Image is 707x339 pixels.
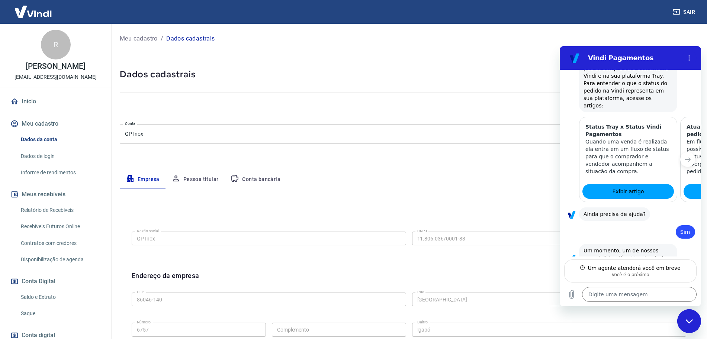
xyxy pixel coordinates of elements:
label: Razão social [137,228,159,234]
a: Dados da conta [18,132,102,147]
a: Início [9,93,102,110]
button: Conta Digital [9,273,102,290]
iframe: Janela de mensagens [560,46,701,306]
span: Sim [120,183,130,189]
button: Pessoa titular [165,171,225,188]
p: Em fluxos transacionais é possível que, eventualmente, o status do pedido na Vindi esteja diverge... [127,92,212,129]
a: Disponibilização de agenda [18,252,102,267]
p: [EMAIL_ADDRESS][DOMAIN_NAME] [15,73,97,81]
a: Dados de login [18,149,102,164]
span: Ainda precisa de ajuda? [24,165,86,171]
a: Relatório de Recebíveis [18,203,102,218]
h6: Endereço da empresa [132,271,199,290]
img: Vindi [9,0,57,23]
label: Conta [125,121,135,126]
button: Sair [671,5,698,19]
div: GP Inox [120,124,698,144]
div: R [41,30,71,59]
a: Saldo e Extrato [18,290,102,305]
label: Rua [417,289,424,295]
p: Dados cadastrais [166,34,215,43]
button: Meus recebíveis [9,186,102,203]
button: Conta bancária [224,171,286,188]
span: Um momento, um de nossos especialistas já vai te atender! [24,201,104,215]
a: Exibir artigo: 'Atualização de status de pedidos Plataforma x Vindi' [124,138,215,153]
label: Bairro [417,319,428,325]
a: Informe de rendimentos [18,165,102,180]
a: Saque [18,306,102,321]
button: Carregar arquivo [4,241,19,256]
p: [PERSON_NAME] [26,62,85,70]
button: Meu cadastro [9,116,102,132]
a: Contratos com credores [18,236,102,251]
label: CNPJ [417,228,427,234]
label: CEP [137,289,144,295]
p: / [161,34,163,43]
a: Meu cadastro [120,34,158,43]
button: Empresa [120,171,165,188]
h5: Dados cadastrais [120,68,698,80]
div: Você é o próximo [9,226,132,232]
div: Um agente atenderá você em breve [28,218,120,226]
label: Número [137,319,151,325]
h3: Atualização de status de pedidos Plataforma x Vindi [127,77,212,92]
a: Recebíveis Futuros Online [18,219,102,234]
iframe: Botão para abrir a janela de mensagens, conversa em andamento [677,309,701,333]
